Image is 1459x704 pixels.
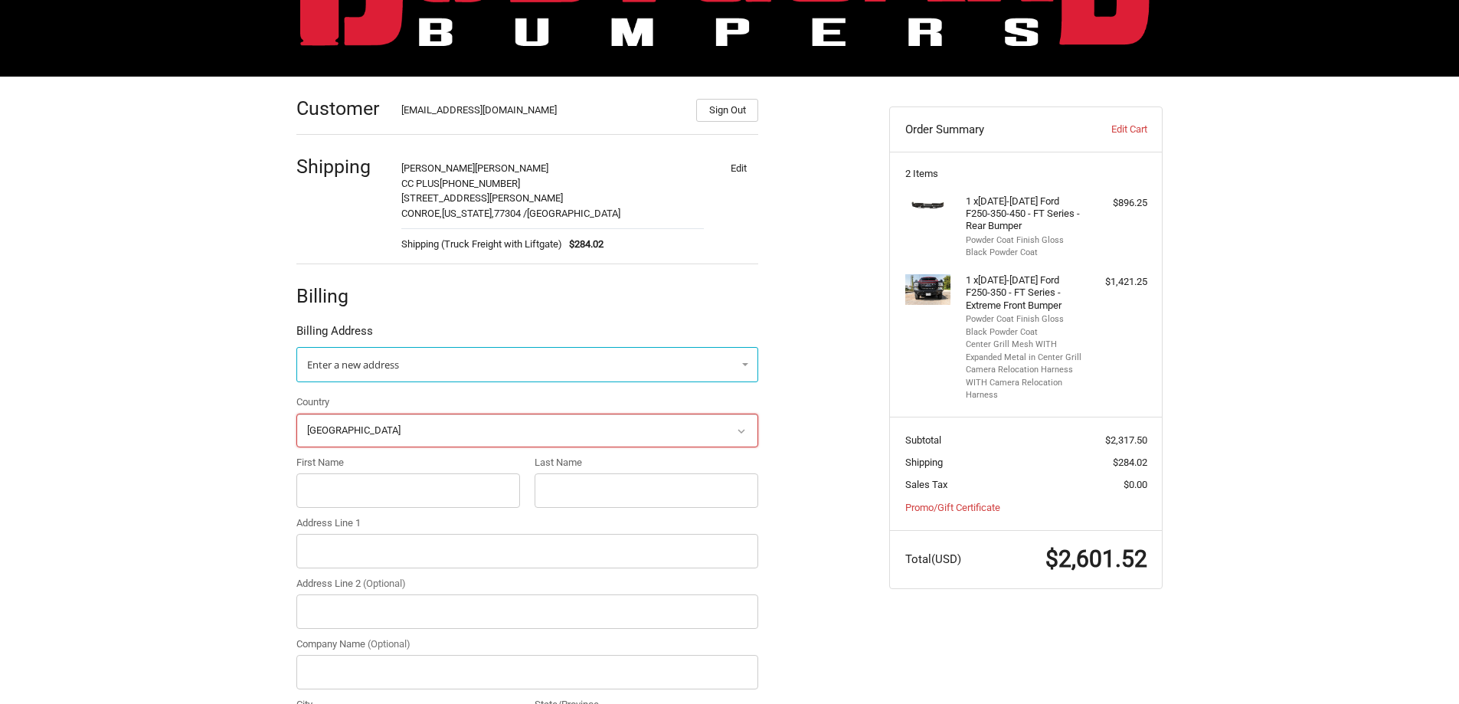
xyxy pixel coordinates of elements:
[905,502,1000,513] a: Promo/Gift Certificate
[905,457,943,468] span: Shipping
[966,195,1083,233] h4: 1 x [DATE]-[DATE] Ford F250-350-450 - FT Series - Rear Bumper
[401,162,475,174] span: [PERSON_NAME]
[966,364,1083,402] li: Camera Relocation Harness WITH Camera Relocation Harness
[966,274,1083,312] h4: 1 x [DATE]-[DATE] Ford F250-350 - FT Series - Extreme Front Bumper
[966,313,1083,339] li: Powder Coat Finish Gloss Black Powder Coat
[1113,457,1147,468] span: $284.02
[401,192,563,204] span: [STREET_ADDRESS][PERSON_NAME]
[296,637,758,652] label: Company Name
[401,103,682,122] div: [EMAIL_ADDRESS][DOMAIN_NAME]
[442,208,494,219] span: [US_STATE],
[401,208,442,219] span: CONROE,
[905,122,1071,137] h3: Order Summary
[363,578,406,589] small: (Optional)
[401,178,440,189] span: CC PLUS
[718,157,758,178] button: Edit
[296,97,386,120] h2: Customer
[475,162,548,174] span: [PERSON_NAME]
[368,638,411,650] small: (Optional)
[1045,545,1147,572] span: $2,601.52
[401,237,562,252] span: Shipping (Truck Freight with Liftgate)
[966,234,1083,260] li: Powder Coat Finish Gloss Black Powder Coat
[296,284,386,308] h2: Billing
[905,434,941,446] span: Subtotal
[535,455,758,470] label: Last Name
[1382,630,1459,704] iframe: Chat Widget
[905,479,947,490] span: Sales Tax
[1071,122,1147,137] a: Edit Cart
[440,178,520,189] span: [PHONE_NUMBER]
[296,323,373,347] legend: Billing Address
[905,168,1147,180] h3: 2 Items
[494,208,527,219] span: 77304 /
[966,339,1083,364] li: Center Grill Mesh WITH Expanded Metal in Center Grill
[1124,479,1147,490] span: $0.00
[296,347,758,382] a: Enter or select a different address
[1087,274,1147,290] div: $1,421.25
[296,395,758,410] label: Country
[905,552,961,566] span: Total (USD)
[296,155,386,178] h2: Shipping
[307,358,399,372] span: Enter a new address
[527,208,620,219] span: [GEOGRAPHIC_DATA]
[296,516,758,531] label: Address Line 1
[1105,434,1147,446] span: $2,317.50
[296,576,758,591] label: Address Line 2
[296,455,520,470] label: First Name
[562,237,604,252] span: $284.02
[696,99,758,122] button: Sign Out
[1087,195,1147,211] div: $896.25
